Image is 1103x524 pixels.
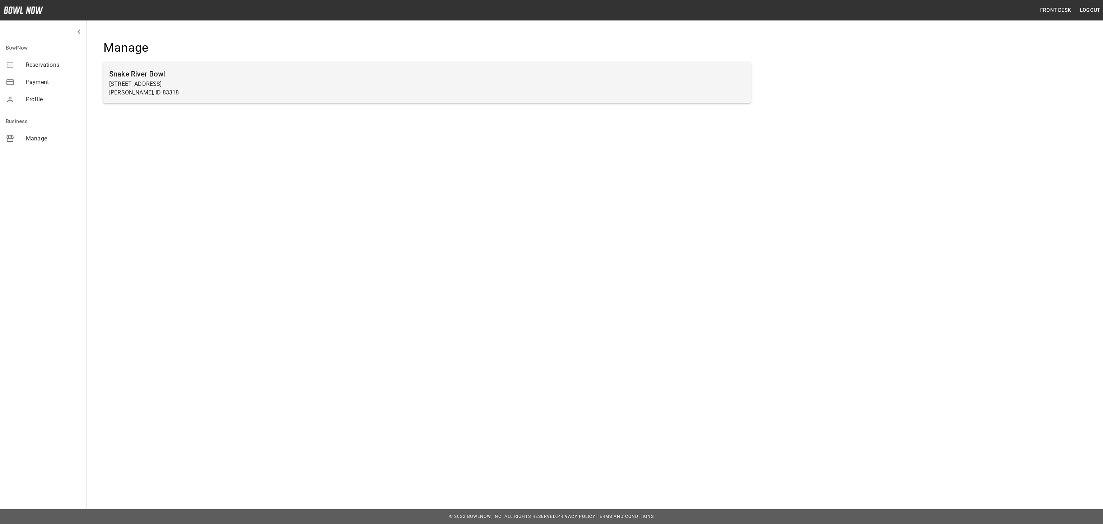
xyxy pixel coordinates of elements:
[557,514,595,519] a: Privacy Policy
[109,88,745,97] p: [PERSON_NAME], ID 83318
[109,80,745,88] p: [STREET_ADDRESS]
[109,68,745,80] h6: Snake River Bowl
[26,61,80,69] span: Reservations
[597,514,654,519] a: Terms and Conditions
[4,6,43,14] img: logo
[1077,4,1103,17] button: Logout
[26,78,80,87] span: Payment
[1037,4,1074,17] button: Front Desk
[449,514,557,519] span: © 2022 BowlNow, Inc. All Rights Reserved.
[26,134,80,143] span: Manage
[103,40,751,55] h4: Manage
[26,95,80,104] span: Profile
